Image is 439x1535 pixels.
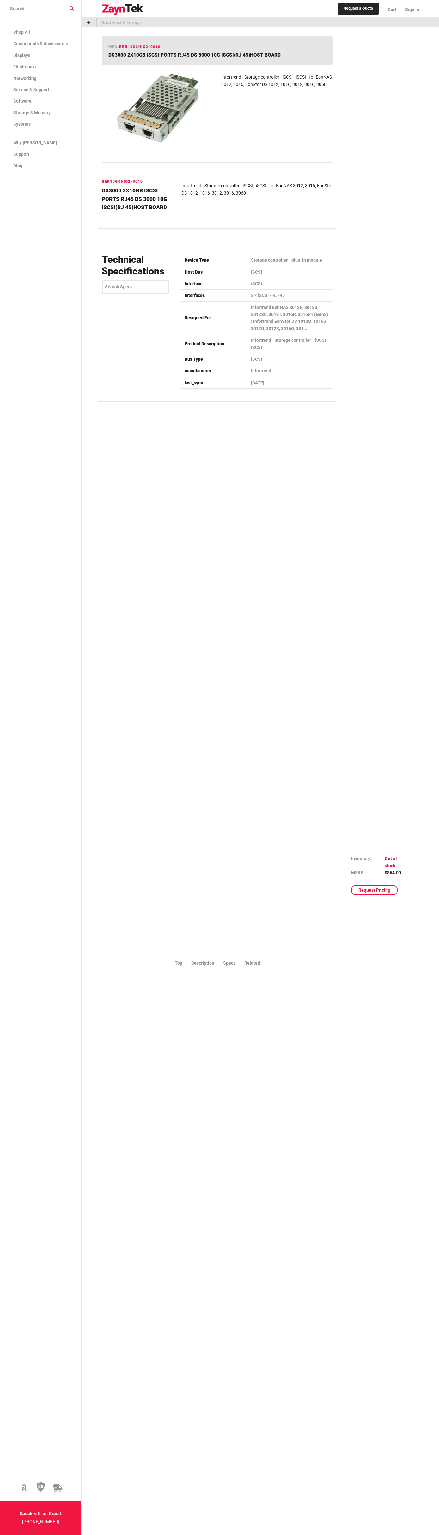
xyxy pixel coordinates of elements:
td: Interface [181,278,248,289]
input: Search Specs... [102,280,169,294]
span: Components & Accessories [13,41,68,46]
td: Infortrend [248,365,333,377]
h6: mpn: [108,44,161,50]
span: RER10G0HIO2-0010 [119,45,161,49]
li: Description [191,960,223,966]
a: Request Pricing [351,885,398,895]
td: 2 x iSCSI - RJ-45 [248,290,333,301]
span: Service & Support [13,87,49,92]
a: Request a Quote [338,3,379,15]
h3: Technical Specifications [102,254,174,277]
td: Infortrend - storage controller - iSCSI - iSCSI [248,334,333,353]
a: Sign In [401,2,419,17]
span: Displays [13,53,30,58]
td: Designed For [181,301,248,334]
td: Inventory [351,855,385,869]
td: manufacturer [181,365,248,377]
span: DS3000 2X10GB ISCSI PORTS RJ45 DS 3000 10G ISCSI(RJ 45)HOST BOARD [108,52,281,58]
td: Infortrend EonNAS 3012R, 3012S, 3012SC, 3012T, 3016R, 3016R1 (Gen2) ¦ Infortrend EonStor DS 1012G... [248,301,333,334]
a: Cart [383,2,401,17]
td: iSCSI [248,278,333,289]
td: Bus Type [181,353,248,365]
h6: RER10G0HIO2-0010 [102,178,174,184]
img: RER10G0HIO2-0010 -- DS3000 2X10GB ISCSI PORTS RJ45 DS 3000 10G ISCSI(RJ 45)HOST BOARD [107,70,209,146]
td: [DATE] [248,377,333,388]
li: Specs [223,960,244,966]
td: Device Type [181,254,248,266]
span: Storage & Memory [13,110,51,115]
a: [PHONE_NUMBER] [22,1519,59,1524]
span: Cart [388,7,396,12]
span: Software [13,99,32,104]
span: Electronics [13,64,36,69]
td: MSRP [351,869,385,876]
strong: Speak with an Expert [20,1511,62,1516]
span: Blog [13,163,22,168]
article: Infortrend - Storage controller - iSCSI - iSCSI - for EonNAS 3012, 3016; EonStor DS 1012, 1016, 3... [221,74,333,88]
article: Infortrend - Storage controller - iSCSI - iSCSI - for EonNAS 3012, 3016; EonStor DS 1012, 1016, 3... [181,182,333,196]
img: 30 Day Return Policy [36,1482,45,1492]
span: Why [PERSON_NAME] [13,140,57,145]
span: Shop All [13,30,30,35]
h4: DS3000 2X10GB ISCSI PORTS RJ45 DS 3000 10G ISCSI(RJ 45)HOST BOARD [102,186,174,211]
span: Systems [13,122,31,127]
td: last_sync [181,377,248,388]
span: Out of stock [385,856,397,868]
span: Support [13,152,29,157]
td: Interfaces [181,290,248,301]
span: Networking [13,76,36,81]
td: Storage controller - plug-in module [248,254,333,266]
li: Related [244,960,269,966]
td: iSCSI [248,353,333,365]
td: $864.00 [385,869,405,876]
td: iSCSI [248,266,333,278]
img: logo [102,4,143,15]
p: Bookmark this page [97,18,140,27]
td: Product Description [181,334,248,353]
td: Host Bus [181,266,248,278]
li: Top [175,960,191,966]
